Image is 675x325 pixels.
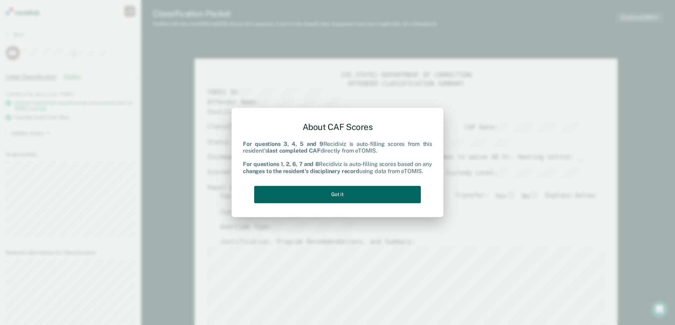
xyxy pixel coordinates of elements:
b: changes to the resident's disciplinary record [243,168,359,175]
button: Got it [254,186,421,203]
b: For questions 1, 2, 6, 7 and 8 [243,161,319,168]
b: last completed CAF [268,147,320,154]
div: Recidiviz is auto-filling scores from this resident's directly from eTOMIS. Recidiviz is auto-fil... [243,141,432,175]
div: About CAF Scores [243,116,432,138]
b: For questions 3, 4, 5 and 9 [243,141,323,147]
